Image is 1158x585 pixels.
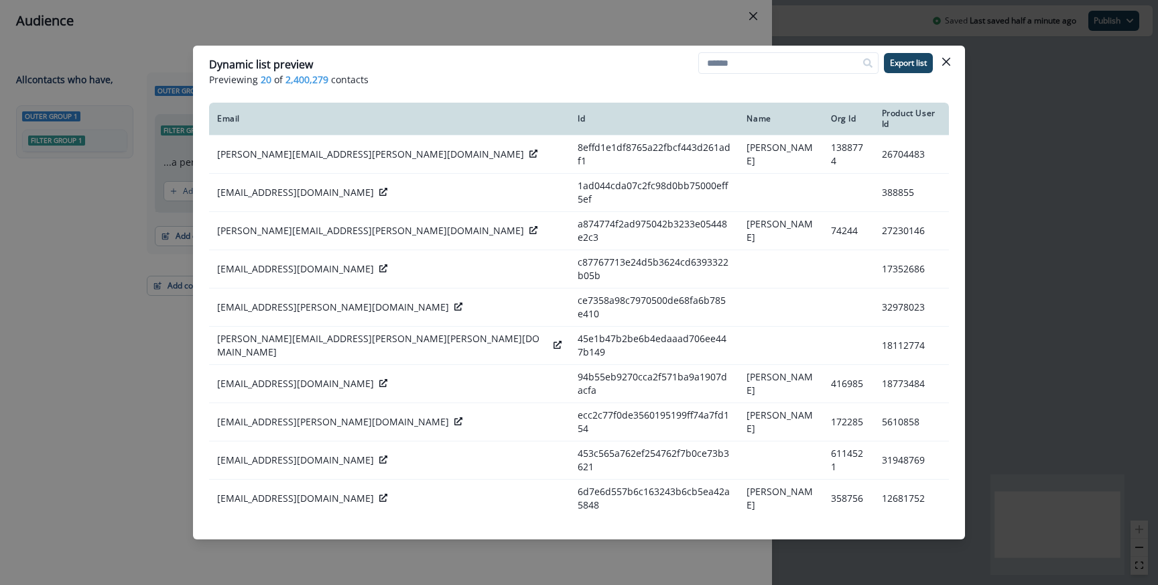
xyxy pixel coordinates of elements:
p: [EMAIL_ADDRESS][DOMAIN_NAME] [217,492,374,505]
td: ce7358a98c7970500de68fa6b785e410 [570,288,738,327]
p: [EMAIL_ADDRESS][DOMAIN_NAME] [217,377,374,390]
td: 388855 [874,174,949,212]
td: 6114521 [823,441,873,480]
button: Close [936,51,957,72]
span: 20 [261,72,271,87]
p: [EMAIL_ADDRESS][PERSON_NAME][DOMAIN_NAME] [217,301,449,314]
p: Export list [890,58,927,68]
td: 453c565a762ef254762f7b0ce73b3621 [570,441,738,480]
p: [PERSON_NAME][EMAIL_ADDRESS][PERSON_NAME][DOMAIN_NAME] [217,148,524,161]
td: 32978023 [874,288,949,327]
td: [PERSON_NAME] [738,403,823,441]
td: [PERSON_NAME] [738,480,823,518]
td: 31948769 [874,441,949,480]
div: Org Id [831,113,865,124]
td: 172285 [823,403,873,441]
td: 27230146 [874,212,949,250]
td: 94b55eb9270cca2f571ba9a1907dacfa [570,365,738,403]
p: [EMAIL_ADDRESS][PERSON_NAME][DOMAIN_NAME] [217,415,449,429]
div: Name [747,113,815,124]
td: 1ad044cda07c2fc98d0bb75000eff5ef [570,174,738,212]
td: 8effd1e1df8765a22fbcf443d261adf1 [570,136,738,174]
div: Email [217,113,562,124]
td: 1388774 [823,136,873,174]
p: [EMAIL_ADDRESS][DOMAIN_NAME] [217,186,374,199]
p: [EMAIL_ADDRESS][DOMAIN_NAME] [217,262,374,276]
p: [PERSON_NAME][EMAIL_ADDRESS][PERSON_NAME][DOMAIN_NAME] [217,224,524,237]
td: 6d7e6d557b6c163243b6cb5ea42a5848 [570,480,738,518]
button: Export list [884,53,933,73]
td: 416985 [823,365,873,403]
td: c87767713e24d5b3624cd6393322b05b [570,250,738,288]
p: [EMAIL_ADDRESS][DOMAIN_NAME] [217,454,374,467]
td: [PERSON_NAME] [738,365,823,403]
div: Product User Id [882,108,941,129]
td: 45e1b47b2be6b4edaaad706ee447b149 [570,327,738,365]
span: 2,400,279 [285,72,328,87]
td: 12681752 [874,480,949,518]
td: 358756 [823,480,873,518]
p: [PERSON_NAME][EMAIL_ADDRESS][PERSON_NAME][PERSON_NAME][DOMAIN_NAME] [217,332,548,359]
td: 26704483 [874,136,949,174]
p: Dynamic list preview [209,56,313,72]
td: a874774f2ad975042b3233e05448e2c3 [570,212,738,250]
td: 18773484 [874,365,949,403]
td: 17352686 [874,250,949,288]
td: [PERSON_NAME] [738,136,823,174]
td: 5610858 [874,403,949,441]
td: [PERSON_NAME] [738,212,823,250]
td: 18112774 [874,327,949,365]
td: 74244 [823,212,873,250]
p: Previewing of contacts [209,72,949,87]
td: ecc2c77f0de3560195199ff74a7fd154 [570,403,738,441]
div: Id [578,113,730,124]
